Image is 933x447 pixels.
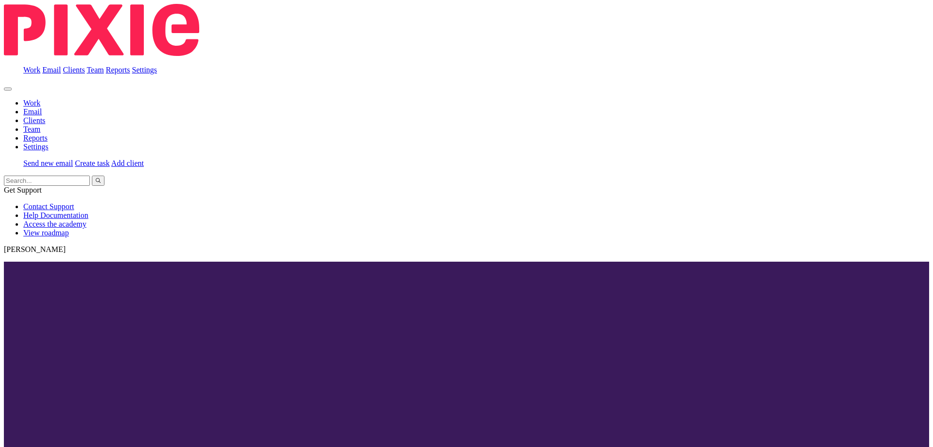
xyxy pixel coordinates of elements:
a: Work [23,99,40,107]
a: Team [23,125,40,133]
a: Contact Support [23,202,74,211]
p: [PERSON_NAME] [4,245,929,254]
a: Reports [23,134,48,142]
input: Search [4,176,90,186]
a: Email [42,66,61,74]
button: Search [92,176,104,186]
span: Get Support [4,186,42,194]
a: Access the academy [23,220,86,228]
a: Settings [132,66,157,74]
a: Email [23,107,42,116]
a: Help Documentation [23,211,88,219]
a: Settings [23,143,49,151]
a: Team [86,66,104,74]
a: Clients [23,116,45,125]
a: Add client [111,159,144,167]
a: Send new email [23,159,73,167]
a: Create task [75,159,110,167]
img: Pixie [4,4,199,56]
a: Clients [63,66,85,74]
a: Reports [106,66,130,74]
a: Work [23,66,40,74]
a: View roadmap [23,229,69,237]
